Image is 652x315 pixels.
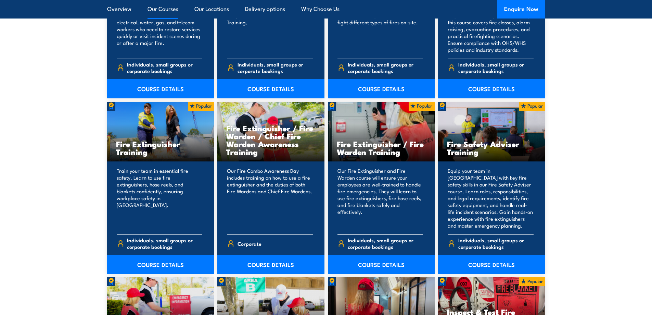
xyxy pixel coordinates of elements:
span: Individuals, small groups or corporate bookings [127,61,202,74]
a: COURSE DETAILS [217,79,324,98]
a: COURSE DETAILS [438,79,545,98]
a: COURSE DETAILS [328,255,435,274]
span: Individuals, small groups or corporate bookings [458,61,534,74]
p: Train your team in essential fire safety. Learn to use fire extinguishers, hose reels, and blanke... [117,167,203,229]
a: COURSE DETAILS [107,255,214,274]
p: Equip your team in [GEOGRAPHIC_DATA] with key fire safety skills in our Fire Safety Adviser cours... [448,167,534,229]
h3: Fire Safety Adviser Training [447,140,536,156]
span: Individuals, small groups or corporate bookings [127,237,202,250]
h3: Fire Extinguisher Training [116,140,205,156]
a: COURSE DETAILS [328,79,435,98]
a: COURSE DETAILS [217,255,324,274]
h3: Fire Extinguisher / Fire Warden / Chief Fire Warden Awareness Training [226,124,316,156]
span: Individuals, small groups or corporate bookings [348,61,423,74]
p: Our Fire Extinguisher and Fire Warden course will ensure your employees are well-trained to handl... [337,167,423,229]
span: Individuals, small groups or corporate bookings [348,237,423,250]
span: Corporate [238,238,261,249]
span: Individuals, small groups or corporate bookings [238,61,313,74]
a: COURSE DETAILS [438,255,545,274]
span: Individuals, small groups or corporate bookings [458,237,534,250]
h3: Fire Extinguisher / Fire Warden Training [337,140,426,156]
p: Our Fire Combo Awareness Day includes training on how to use a fire extinguisher and the duties o... [227,167,313,229]
a: COURSE DETAILS [107,79,214,98]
